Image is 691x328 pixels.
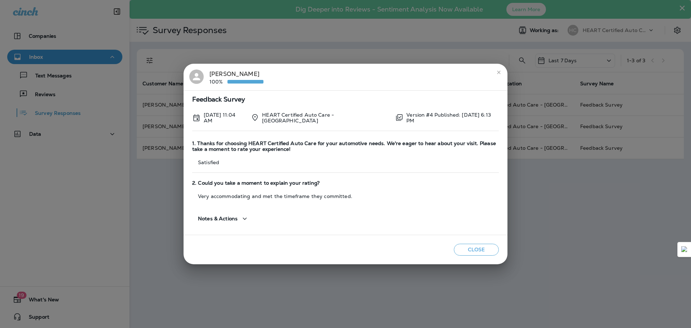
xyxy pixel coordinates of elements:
p: HEART Certified Auto Care - [GEOGRAPHIC_DATA] [262,112,389,123]
button: Close [454,244,499,256]
img: Detect Auto [681,246,688,253]
p: Satisfied [192,159,499,165]
p: Very accommodating and met the timeframe they committed. [192,193,499,199]
p: Oct 1, 2025 11:04 AM [204,112,245,123]
span: 2. Could you take a moment to explain your rating? [192,180,499,186]
div: [PERSON_NAME] [209,69,263,85]
p: 100% [209,79,227,85]
span: Feedback Survey [192,96,499,103]
span: 1. Thanks for choosing HEART Certified Auto Care for your automotive needs. We're eager to hear a... [192,140,499,153]
span: Notes & Actions [198,216,238,222]
p: Version #4 Published: [DATE] 6:13 PM [406,112,499,123]
button: close [493,67,505,78]
button: Notes & Actions [192,208,255,229]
